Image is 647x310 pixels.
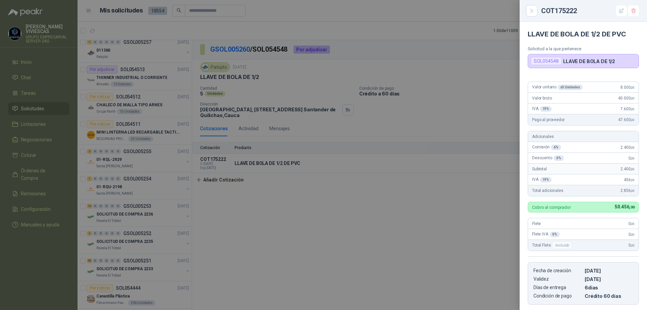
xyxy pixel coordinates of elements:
div: COT175222 [541,5,639,16]
p: LLAVE DE BOLA DE 1/2 [563,58,615,64]
p: Condición de pago [533,293,582,299]
span: 0 [628,156,635,161]
span: ,00 [630,189,635,193]
span: ,00 [630,86,635,89]
span: ,00 [630,146,635,149]
span: 2.856 [620,188,635,193]
span: Total Flete [532,241,574,249]
span: Valor bruto [532,96,552,101]
span: IVA [532,177,552,182]
div: 19 % [540,106,552,112]
span: ,00 [630,233,635,236]
span: ,00 [630,244,635,247]
div: 6 % [551,145,561,150]
div: SOL054548 [531,57,562,65]
p: [DATE] [585,276,633,282]
span: 2.400 [620,167,635,171]
p: Crédito 60 días [585,293,633,299]
span: Pago al proveedor [532,117,565,122]
span: ,00 [630,167,635,171]
div: Adicionales [528,131,639,142]
span: 40.000 [618,96,635,101]
span: 0 [628,243,635,248]
span: Descuento [532,156,564,161]
span: 0 [628,232,635,237]
span: 0 [628,221,635,226]
p: Días de entrega [533,285,582,290]
span: ,00 [629,205,635,209]
span: 456 [624,177,635,182]
span: IVA [532,106,552,112]
h4: LLAVE DE BOLA DE 1/2 DE PVC [528,30,639,38]
span: Subtotal [532,167,547,171]
span: ,00 [630,96,635,100]
div: Incluido [552,241,572,249]
span: Flete [532,221,541,226]
div: x 5 Unidades [558,85,583,90]
span: Valor unitario [532,85,583,90]
span: 7.600 [620,107,635,111]
span: 8.000 [620,85,635,90]
button: Close [528,7,536,15]
span: Comisión [532,145,561,150]
p: Validez [533,276,582,282]
p: Fecha de creación [533,268,582,274]
span: 50.456 [615,204,635,209]
span: ,00 [630,157,635,160]
span: 47.600 [618,117,635,122]
div: Total adicionales [528,185,639,196]
span: Flete IVA [532,232,560,237]
p: 6 dias [585,285,633,290]
p: [DATE] [585,268,633,274]
div: 0 % [554,156,564,161]
span: 2.400 [620,145,635,150]
span: ,00 [630,107,635,111]
p: Solicitud a la que pertenece [528,46,639,51]
span: ,00 [630,222,635,226]
p: Cobro al comprador [532,205,571,209]
div: 0 % [550,232,560,237]
div: 19 % [540,177,552,182]
span: ,00 [630,118,635,122]
span: ,00 [630,178,635,182]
